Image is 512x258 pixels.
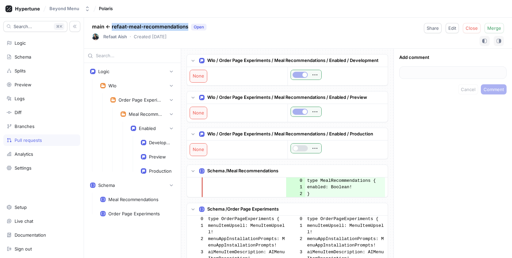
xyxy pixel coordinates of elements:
[187,236,206,249] td: 2
[207,94,367,101] p: Wlo / Order Page Experiments / Meal Recommendations / Enabled / Preview
[187,216,206,222] td: 0
[448,26,456,30] span: Edit
[207,131,373,137] p: Wlo / Order Page Experiments / Meal Recommendations / Enabled / Production
[15,124,35,129] div: Branches
[481,84,507,94] button: Comment
[15,205,27,210] div: Setup
[15,218,33,224] div: Live chat
[108,83,116,88] div: Wlo
[399,54,507,61] p: Add comment
[149,140,172,145] div: Development
[15,165,31,171] div: Settings
[206,236,286,249] td: menuAppInstallationPrompts: MenuAppInstallationPrompts!
[187,222,206,236] td: 1
[305,222,385,236] td: menuItemUpsell: MenuItemUpsell!
[15,246,32,252] div: Sign out
[149,168,172,174] div: Production
[15,137,42,143] div: Pull requests
[463,23,481,33] button: Close
[3,229,80,241] a: Documentation
[458,84,478,94] button: Cancel
[286,222,305,236] td: 1
[466,26,478,30] span: Close
[207,168,278,174] p: Schema / Meal Recommendations
[207,206,279,213] p: Schema / Order Page Experiments
[15,40,26,46] div: Logic
[108,211,160,216] div: Order Page Experiments
[206,222,286,236] td: menuItemUpsell: MenuItemUpsell!
[98,182,115,188] div: Schema
[14,24,32,28] span: Search...
[190,70,207,82] div: None
[3,21,67,32] button: Search...K
[305,191,385,197] td: }
[54,23,64,30] div: K
[15,110,22,115] div: Diff
[103,34,127,40] p: Refaat Aish
[286,236,305,249] td: 2
[149,154,166,159] div: Preview
[47,3,93,14] button: Beyond Menu
[424,23,442,33] button: Share
[484,87,504,91] span: Comment
[98,69,109,74] div: Logic
[130,34,131,40] p: ‧
[15,54,31,60] div: Schema
[286,184,305,191] td: 1
[461,87,475,91] span: Cancel
[99,6,113,11] span: Polaris
[96,52,177,59] input: Search...
[92,23,207,31] p: main ← refaat-meal-recommendations
[119,97,163,103] div: Order Page Experiments
[305,184,385,191] td: enabled: Boolean!
[286,177,305,184] td: 0
[15,68,26,73] div: Splits
[108,197,158,202] div: Meal Recommendations
[286,191,305,197] td: 2
[446,23,459,33] button: Edit
[286,216,305,222] td: 0
[15,96,25,101] div: Logs
[139,126,156,131] div: Enabled
[190,107,207,119] div: None
[134,34,167,40] p: Created [DATE]
[485,23,504,33] button: Merge
[207,57,379,64] p: Wlo / Order Page Experiments / Meal Recommendations / Enabled / Development
[427,26,439,30] span: Share
[49,6,79,12] div: Beyond Menu
[305,177,385,184] td: type MealRecommendations {
[305,216,385,222] td: type OrderPageExperiments {
[194,24,204,30] div: Open
[190,144,207,156] div: None
[15,232,46,238] div: Documentation
[305,236,385,249] td: menuAppInstallationPrompts: MenuAppInstallationPrompts!
[129,111,163,117] div: Meal Recommendations
[206,216,286,222] td: type OrderPageExperiments {
[15,82,31,87] div: Preview
[487,26,501,30] span: Merge
[92,34,99,40] img: User
[15,151,33,157] div: Analytics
